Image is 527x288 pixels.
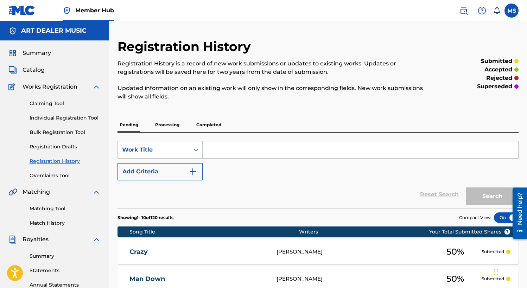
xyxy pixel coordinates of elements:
img: search [459,6,468,15]
button: Add Criteria [118,163,203,180]
a: SummarySummary [8,49,51,57]
span: Compact View [459,215,491,221]
div: [PERSON_NAME] [277,248,429,256]
p: accepted [484,65,512,74]
a: Claiming Tool [30,100,101,107]
img: Accounts [8,27,17,35]
a: CatalogCatalog [8,66,45,74]
span: 50 % [446,273,464,285]
span: Summary [23,49,51,57]
a: Registration History [30,158,101,165]
div: Notifications [493,7,500,14]
img: expand [92,235,101,244]
div: Help [475,4,489,18]
img: Catalog [8,66,17,74]
h5: ART DEALER MUSIC [21,27,87,35]
a: Man Down [129,275,267,283]
img: help [478,6,486,15]
p: Completed [194,117,223,132]
a: Overclaims Tool [30,172,101,179]
img: Top Rightsholder [63,6,71,15]
div: Writers [299,228,451,236]
iframe: Chat Widget [492,254,527,288]
img: Royalties [8,235,17,244]
p: Updated information on an existing work will only show in the corresponding fields. New work subm... [118,84,426,101]
form: Search Form [118,141,519,209]
a: Summary [30,252,101,260]
a: Public Search [457,4,471,18]
span: ? [504,229,510,235]
span: Member Hub [75,6,114,14]
img: MLC Logo [8,5,36,15]
span: 50 % [446,245,464,258]
iframe: Resource Center [507,185,527,242]
div: User Menu [504,4,519,18]
a: Registration Drafts [30,143,101,151]
a: Individual Registration Tool [30,114,101,122]
a: Statements [30,267,101,274]
span: Matching [23,188,50,196]
span: Catalog [23,66,45,74]
p: Submitted [482,249,504,255]
div: Work Title [122,146,185,154]
p: rejected [486,74,512,82]
span: Works Registration [23,83,77,91]
a: Matching Tool [30,205,101,212]
div: Song Title [129,228,299,236]
div: Drag [494,261,498,282]
img: Summary [8,49,17,57]
img: Works Registration [8,83,18,91]
a: Match History [30,219,101,227]
p: Showing 1 - 10 of 120 results [118,215,173,221]
p: Registration History is a record of new work submissions or updates to existing works. Updates or... [118,59,426,76]
img: 9d2ae6d4665cec9f34b9.svg [189,167,197,176]
span: Your Total Submitted Shares [429,228,510,236]
img: Matching [8,188,17,196]
div: [PERSON_NAME] [277,275,429,283]
p: Submitted [482,276,504,282]
a: Bulk Registration Tool [30,129,101,136]
p: submitted [481,57,512,65]
span: Royalties [23,235,49,244]
a: Crazy [129,248,267,256]
img: expand [92,188,101,196]
p: Processing [153,117,182,132]
h2: Registration History [118,39,254,55]
img: expand [92,83,101,91]
p: superseded [477,82,512,91]
p: Pending [118,117,140,132]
